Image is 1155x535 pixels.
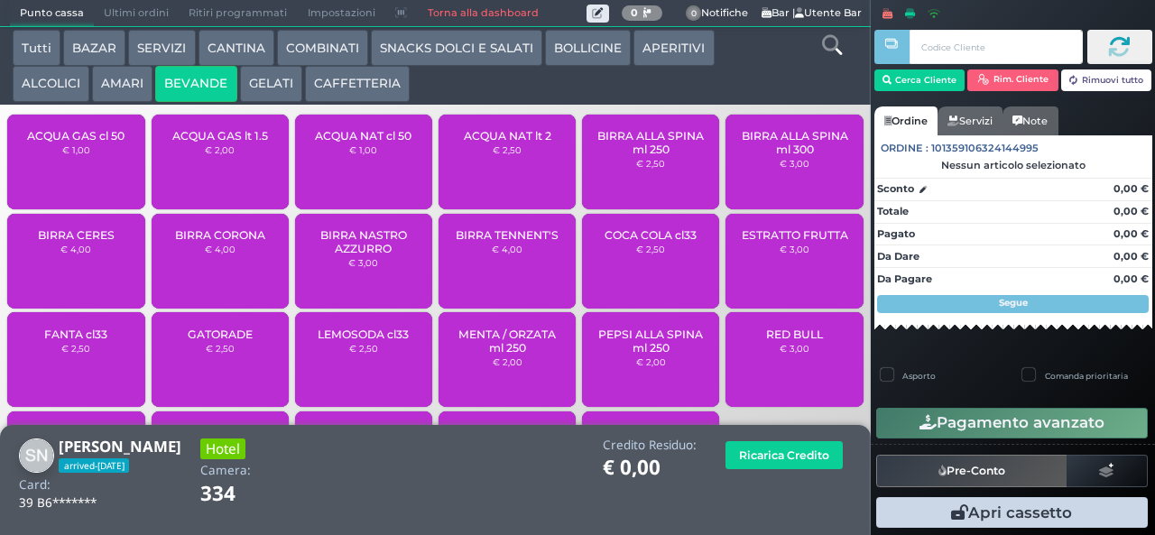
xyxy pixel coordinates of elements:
small: € 1,00 [62,144,90,155]
small: € 2,50 [636,244,665,254]
span: 0 [686,5,702,22]
span: RED BULL [766,327,823,341]
span: Punto cassa [10,1,94,26]
small: € 4,00 [60,244,91,254]
a: Servizi [938,106,1003,135]
button: Apri cassetto [876,497,1148,528]
button: Rimuovi tutto [1061,69,1152,91]
span: ACQUA NAT cl 50 [315,129,411,143]
span: FANTA cl33 [44,327,107,341]
strong: Da Dare [877,250,919,263]
small: € 2,50 [61,343,90,354]
strong: Totale [877,205,909,217]
a: Torna alla dashboard [417,1,548,26]
span: LEMOSODA cl33 [318,327,409,341]
strong: 0,00 € [1113,272,1149,285]
span: arrived-[DATE] [59,458,129,473]
h3: Hotel [200,438,245,459]
h4: Credito Residuo: [603,438,697,452]
button: SERVIZI [128,30,195,66]
span: BIRRA NASTRO AZZURRO [310,228,418,255]
span: MENTA / ORZATA ml 250 [454,327,561,355]
strong: Sconto [877,181,914,197]
button: CANTINA [199,30,274,66]
strong: Segue [999,297,1028,309]
span: 101359106324144995 [931,141,1039,156]
h1: € 0,00 [603,457,697,479]
small: € 3,00 [780,244,809,254]
b: 0 [631,6,638,19]
strong: Pagato [877,227,915,240]
span: ACQUA NAT lt 2 [464,129,551,143]
button: BEVANDE [155,66,236,102]
span: Ordine : [881,141,929,156]
button: SNACKS DOLCI E SALATI [371,30,542,66]
button: Ricarica Credito [725,441,843,469]
small: € 2,50 [636,158,665,169]
button: CAFFETTERIA [305,66,410,102]
span: Ultimi ordini [94,1,179,26]
img: Sabina Notarangelo [19,438,54,474]
small: € 2,00 [493,356,522,367]
label: Asporto [902,370,936,382]
span: BIRRA TENNENT'S [456,228,559,242]
button: Pagamento avanzato [876,408,1148,438]
button: Pre-Conto [876,455,1067,487]
small: € 2,50 [206,343,235,354]
span: BIRRA ALLA SPINA ml 250 [597,129,705,156]
h4: Camera: [200,464,251,477]
small: € 2,00 [636,356,666,367]
span: Impostazioni [298,1,385,26]
button: COMBINATI [277,30,368,66]
a: Note [1003,106,1058,135]
small: € 2,50 [349,343,378,354]
span: Ritiri programmati [179,1,297,26]
input: Codice Cliente [910,30,1082,64]
h1: 334 [200,483,286,505]
strong: 0,00 € [1113,227,1149,240]
div: Nessun articolo selezionato [874,159,1152,171]
span: ESTRATTO FRUTTA [742,228,848,242]
button: AMARI [92,66,152,102]
button: ALCOLICI [13,66,89,102]
span: ACQUA GAS cl 50 [27,129,125,143]
strong: 0,00 € [1113,250,1149,263]
button: Rim. Cliente [967,69,1058,91]
span: PEPSI ALLA SPINA ml 250 [597,327,705,355]
button: APERITIVI [633,30,714,66]
strong: 0,00 € [1113,182,1149,195]
span: BIRRA CERES [38,228,115,242]
span: BIRRA ALLA SPINA ml 300 [741,129,848,156]
span: ACQUA GAS lt 1.5 [172,129,268,143]
span: GATORADE [188,327,253,341]
a: Ordine [874,106,938,135]
small: € 4,00 [205,244,236,254]
button: BOLLICINE [545,30,631,66]
button: Tutti [13,30,60,66]
button: Cerca Cliente [874,69,966,91]
small: € 1,00 [349,144,377,155]
span: BIRRA CORONA [175,228,265,242]
small: € 3,00 [780,343,809,354]
small: € 4,00 [492,244,522,254]
small: € 2,00 [205,144,235,155]
small: € 3,00 [348,257,378,268]
small: € 3,00 [780,158,809,169]
button: GELATI [240,66,302,102]
b: [PERSON_NAME] [59,436,181,457]
strong: Da Pagare [877,272,932,285]
label: Comanda prioritaria [1045,370,1128,382]
button: BAZAR [63,30,125,66]
h4: Card: [19,478,51,492]
strong: 0,00 € [1113,205,1149,217]
small: € 2,50 [493,144,522,155]
span: COCA COLA cl33 [605,228,697,242]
